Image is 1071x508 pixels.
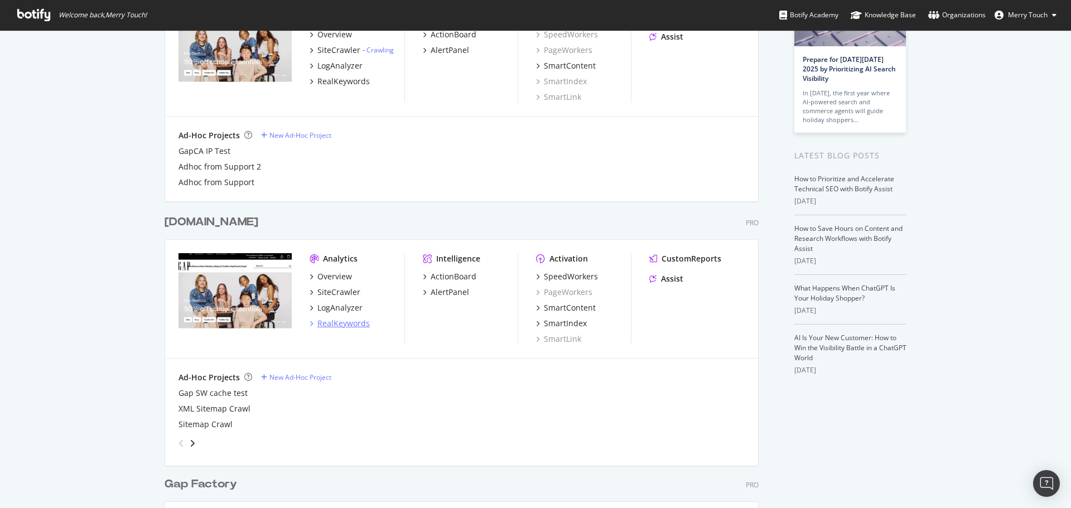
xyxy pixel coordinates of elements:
[165,476,237,492] div: Gap Factory
[1008,10,1048,20] span: Merry Touch
[794,224,903,253] a: How to Save Hours on Content and Research Workflows with Botify Assist
[928,9,986,21] div: Organizations
[174,434,189,452] div: angle-left
[178,161,261,172] a: Adhoc from Support 2
[544,318,587,329] div: SmartIndex
[1033,470,1060,497] div: Open Intercom Messenger
[178,253,292,343] img: Gap.com
[178,177,254,188] a: Adhoc from Support
[178,146,230,157] a: GapCA IP Test
[794,196,906,206] div: [DATE]
[431,29,476,40] div: ActionBoard
[794,365,906,375] div: [DATE]
[165,214,258,230] div: [DOMAIN_NAME]
[317,29,352,40] div: Overview
[317,60,363,71] div: LogAnalyzer
[544,271,598,282] div: SpeedWorkers
[363,45,394,55] div: -
[649,273,683,284] a: Assist
[536,271,598,282] a: SpeedWorkers
[661,273,683,284] div: Assist
[536,45,592,56] a: PageWorkers
[794,149,906,162] div: Latest Blog Posts
[178,372,240,383] div: Ad-Hoc Projects
[178,419,233,430] a: Sitemap Crawl
[794,333,906,362] a: AI Is Your New Customer: How to Win the Visibility Battle in a ChatGPT World
[649,253,721,264] a: CustomReports
[779,9,838,21] div: Botify Academy
[662,253,721,264] div: CustomReports
[536,287,592,298] a: PageWorkers
[261,130,331,140] a: New Ad-Hoc Project
[269,372,331,382] div: New Ad-Hoc Project
[536,91,581,103] a: SmartLink
[794,174,894,193] a: How to Prioritize and Accelerate Technical SEO with Botify Assist
[178,388,248,399] a: Gap SW cache test
[317,45,360,56] div: SiteCrawler
[803,89,898,124] div: In [DATE], the first year where AI-powered search and commerce agents will guide holiday shoppers…
[269,130,331,140] div: New Ad-Hoc Project
[165,476,242,492] a: Gap Factory
[536,302,596,313] a: SmartContent
[794,306,906,316] div: [DATE]
[544,302,596,313] div: SmartContent
[310,271,352,282] a: Overview
[851,9,916,21] div: Knowledge Base
[431,287,469,298] div: AlertPanel
[366,45,394,55] a: Crawling
[59,11,147,20] span: Welcome back, Merry Touch !
[261,372,331,382] a: New Ad-Hoc Project
[310,302,363,313] a: LogAnalyzer
[536,318,587,329] a: SmartIndex
[317,76,370,87] div: RealKeywords
[436,253,480,264] div: Intelligence
[536,60,596,71] a: SmartContent
[189,438,196,449] div: angle-right
[423,29,476,40] a: ActionBoard
[423,287,469,298] a: AlertPanel
[317,271,352,282] div: Overview
[310,318,370,329] a: RealKeywords
[310,60,363,71] a: LogAnalyzer
[178,130,240,141] div: Ad-Hoc Projects
[317,287,360,298] div: SiteCrawler
[178,403,250,414] a: XML Sitemap Crawl
[661,31,683,42] div: Assist
[431,45,469,56] div: AlertPanel
[310,45,394,56] a: SiteCrawler- Crawling
[165,214,263,230] a: [DOMAIN_NAME]
[746,480,759,490] div: Pro
[794,256,906,266] div: [DATE]
[649,31,683,42] a: Assist
[536,29,598,40] a: SpeedWorkers
[317,318,370,329] div: RealKeywords
[549,253,588,264] div: Activation
[794,283,895,303] a: What Happens When ChatGPT Is Your Holiday Shopper?
[423,271,476,282] a: ActionBoard
[423,45,469,56] a: AlertPanel
[544,60,596,71] div: SmartContent
[317,302,363,313] div: LogAnalyzer
[178,11,292,101] img: Gapcanada.ca
[310,76,370,87] a: RealKeywords
[536,333,581,345] a: SmartLink
[310,287,360,298] a: SiteCrawler
[431,271,476,282] div: ActionBoard
[536,76,587,87] a: SmartIndex
[323,253,358,264] div: Analytics
[310,29,352,40] a: Overview
[986,6,1065,24] button: Merry Touch
[803,55,896,83] a: Prepare for [DATE][DATE] 2025 by Prioritizing AI Search Visibility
